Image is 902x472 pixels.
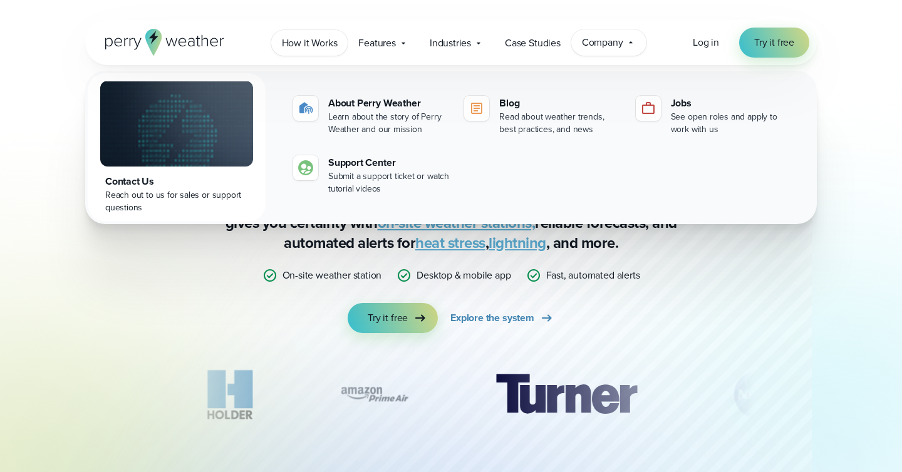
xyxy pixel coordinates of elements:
[693,35,719,49] span: Log in
[499,111,620,136] div: Read about weather trends, best practices, and news
[417,268,511,283] p: Desktop & mobile app
[739,28,809,58] a: Try it free
[148,363,754,432] div: slideshow
[332,363,417,426] img: Amazon-Air-logo.svg
[358,36,396,51] span: Features
[631,91,797,141] a: Jobs See open roles and apply to work with us
[332,363,417,426] div: 12 of 12
[715,363,803,426] div: 2 of 12
[489,232,546,254] a: lightning
[105,189,248,214] div: Reach out to us for sales or support questions
[288,91,454,141] a: About Perry Weather Learn about the story of Perry Weather and our mission
[477,363,655,426] img: Turner-Construction_1.svg
[283,268,382,283] p: On-site weather station
[450,303,554,333] a: Explore the system
[430,36,471,51] span: Industries
[328,111,449,136] div: Learn about the story of Perry Weather and our mission
[494,30,571,56] a: Case Studies
[499,96,620,111] div: Blog
[288,150,454,200] a: Support Center Submit a support ticket or watch tutorial videos
[282,36,338,51] span: How it Works
[505,36,561,51] span: Case Studies
[368,310,408,326] span: Try it free
[450,310,534,326] span: Explore the system
[200,193,702,253] p: Stop relying on weather apps you can’t trust — [PERSON_NAME] Weather gives you certainty with rel...
[298,160,313,175] img: contact-icon.svg
[671,96,792,111] div: Jobs
[641,101,656,116] img: jobs-icon-1.svg
[88,73,266,222] a: Contact Us Reach out to us for sales or support questions
[715,363,803,426] img: NASA.svg
[190,363,272,426] div: 11 of 12
[469,101,484,116] img: blog-icon.svg
[671,111,792,136] div: See open roles and apply to work with us
[477,363,655,426] div: 1 of 12
[105,174,248,189] div: Contact Us
[546,268,640,283] p: Fast, automated alerts
[415,232,485,254] a: heat stress
[328,96,449,111] div: About Perry Weather
[693,35,719,50] a: Log in
[348,303,438,333] a: Try it free
[754,35,794,50] span: Try it free
[298,101,313,116] img: about-icon.svg
[582,35,623,50] span: Company
[190,363,272,426] img: Holder.svg
[271,30,348,56] a: How it Works
[328,155,449,170] div: Support Center
[459,91,625,141] a: Blog Read about weather trends, best practices, and news
[328,170,449,195] div: Submit a support ticket or watch tutorial videos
